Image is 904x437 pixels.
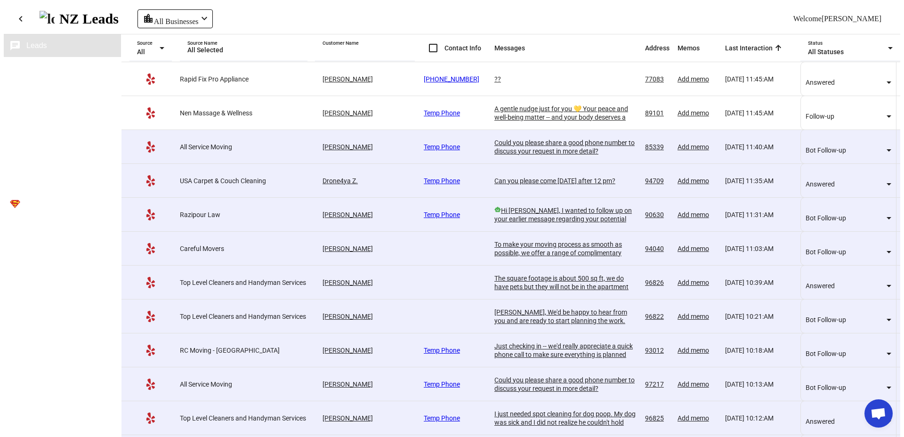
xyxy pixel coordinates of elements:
[26,64,54,73] span: Sources
[793,15,881,23] span: [PERSON_NAME]
[145,141,156,153] mat-icon: Yelp
[494,376,636,393] div: Could you please share a good phone number to discuss your request in more detail?​
[26,87,76,95] span: Source Tokens
[424,380,460,388] a: Temp Phone
[424,177,460,185] a: Temp Phone
[424,211,460,218] a: Temp Phone
[678,312,718,321] div: Add memo
[678,34,725,62] th: Memos
[145,243,156,254] mat-icon: Yelp
[494,105,636,198] div: A gentle nudge just for you 💛 Your peace and well-being matter -- and your body deserves a moment...
[180,210,308,219] div: Razipour Law
[494,410,636,435] div: I just needed spot cleaning for dog poop. My dog was sick and I did not realize he couldn't hold ...
[806,79,835,86] span: Answered
[315,244,416,253] div: [PERSON_NAME]
[494,342,636,393] div: Just checking in -- we'd really appreciate a quick phone call to make sure everything is planned ...
[137,40,153,46] mat-label: Source
[26,177,77,186] span: Documentation
[678,177,718,185] div: Add memo
[645,244,670,253] div: 94040
[9,108,21,119] mat-icon: bar_chart
[187,46,300,54] input: All Selected
[678,380,718,388] div: Add memo
[26,41,47,50] span: Leads
[806,113,834,120] span: Follow-up
[806,214,846,222] span: Bot Follow-up
[26,154,65,163] span: Activity Log
[9,221,21,232] mat-icon: help
[187,40,218,46] mat-label: Source Name
[315,210,416,219] div: [PERSON_NAME]
[494,206,636,316] div: Hi [PERSON_NAME], I wanted to follow up on your earlier message regarding your potential legal co...
[137,9,213,28] button: All Businesses
[806,316,846,324] span: Bot Follow-up
[145,345,156,356] mat-icon: Yelp
[315,380,416,388] div: [PERSON_NAME]
[9,130,21,142] mat-icon: payment
[494,206,501,213] mat-icon: smart_toy
[9,176,21,187] span: book
[424,347,460,354] a: Temp Phone
[143,13,210,26] div: Payment Issue
[645,414,670,422] div: 96825
[806,180,835,188] span: Answered
[315,312,416,321] div: [PERSON_NAME]
[145,175,156,186] mat-icon: Yelp
[725,278,793,287] div: [DATE] 10:39:AM
[645,210,670,219] div: 90630
[180,75,308,83] div: Rapid Fix Pro Appliance
[145,277,156,288] mat-icon: Yelp
[180,346,308,355] div: RC Moving - [GEOGRAPHIC_DATA]
[678,109,718,117] div: Add memo
[678,414,718,422] div: Add memo
[26,222,64,231] span: Contact Us
[494,308,636,325] div: [PERSON_NAME], We'd be happy to hear from you and are ready to start planning the work.​
[145,413,156,424] mat-icon: Yelp
[9,153,21,164] mat-icon: list
[678,210,718,219] div: Add memo
[645,143,670,151] div: 85339
[180,312,308,321] div: Top Level Cleaners and Handyman Services
[424,75,479,83] a: [PHONE_NUMBER]
[145,107,156,119] mat-icon: Yelp
[315,143,416,151] div: [PERSON_NAME]
[645,278,670,287] div: 96826
[725,312,793,321] div: [DATE] 10:21:AM
[645,34,678,62] th: Address
[137,48,145,56] span: All
[782,9,893,28] button: Welcome[PERSON_NAME]
[180,278,308,287] div: Top Level Cleaners and Handyman Services
[806,146,846,154] span: Bot Follow-up
[424,109,460,117] a: Temp Phone
[145,209,156,220] mat-icon: Yelp
[864,399,893,428] div: Open chat
[808,48,844,56] span: All Statuses
[145,311,156,322] mat-icon: Yelp
[145,73,156,85] mat-icon: Yelp
[9,63,21,74] mat-icon: business
[806,248,846,256] span: Bot Follow-up
[15,13,26,24] mat-icon: chevron_left
[26,132,47,140] span: Billing
[725,244,793,253] div: [DATE] 11:03:AM
[793,15,822,23] span: Welcome
[725,75,793,83] div: [DATE] 11:45:AM
[315,109,416,117] div: [PERSON_NAME]
[645,109,670,117] div: 89101
[725,177,793,185] div: [DATE] 11:35:AM
[180,414,308,422] div: Top Level Cleaners and Handyman Services
[645,346,670,355] div: 93012
[315,346,416,355] div: [PERSON_NAME]
[315,278,416,287] div: [PERSON_NAME]
[725,414,793,422] div: [DATE] 10:12:AM
[315,414,416,422] div: [PERSON_NAME]
[494,240,636,427] div: To make your moving process as smooth as possible, we offer a range of complimentary services: ~L...
[9,40,21,51] mat-icon: chat
[424,143,460,151] a: Temp Phone
[678,244,718,253] div: Add memo
[645,312,670,321] div: 96822
[806,384,846,391] span: Bot Follow-up
[180,380,308,388] div: All Service Moving
[199,13,210,24] mat-icon: chevron_left
[725,380,793,388] div: [DATE] 10:13:AM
